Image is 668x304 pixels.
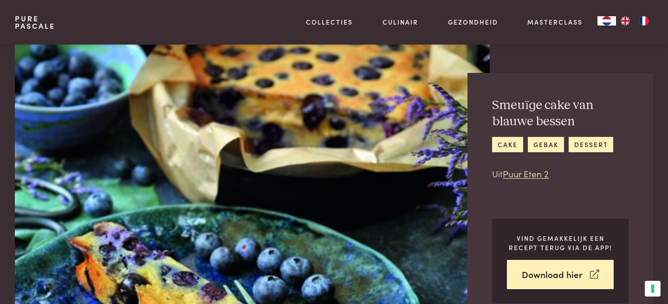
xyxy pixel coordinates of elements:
[448,17,498,27] a: Gezondheid
[616,16,635,26] a: EN
[597,16,616,26] a: NL
[527,17,583,27] a: Masterclass
[492,167,629,181] p: Uit
[306,17,353,27] a: Collecties
[597,16,653,26] aside: Language selected: Nederlands
[645,281,661,297] button: Uw voorkeuren voor toestemming voor trackingtechnologieën
[528,137,564,152] a: gebak
[635,16,653,26] a: FR
[503,167,549,180] a: Puur Eten 2
[507,260,614,289] a: Download hier
[492,97,629,129] h2: Smeuïge cake van blauwe bessen
[383,17,418,27] a: Culinair
[507,233,614,252] p: Vind gemakkelijk een recept terug via de app!
[569,137,613,152] a: dessert
[15,15,55,30] a: PurePascale
[616,16,653,26] ul: Language list
[597,16,616,26] div: Language
[492,137,523,152] a: cake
